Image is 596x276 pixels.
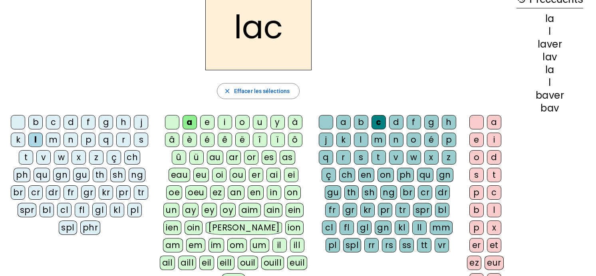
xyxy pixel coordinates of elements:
div: ouill [261,256,284,270]
div: b [469,203,484,217]
div: n [389,133,403,147]
div: er [469,238,484,252]
div: pr [116,185,131,200]
div: l [354,133,368,147]
div: es [262,150,276,165]
div: z [442,150,456,165]
div: eill [217,256,234,270]
div: aim [239,203,261,217]
div: oe [166,185,182,200]
div: ng [380,185,397,200]
div: j [319,133,333,147]
div: w [407,150,421,165]
div: fl [340,220,354,235]
div: br [11,185,25,200]
div: ei [284,168,298,182]
div: bav [517,103,583,113]
div: gr [343,203,357,217]
div: h [442,115,456,129]
div: as [280,150,295,165]
div: rr [364,238,379,252]
div: q [99,133,113,147]
div: gl [357,220,372,235]
div: i [487,133,501,147]
div: ç [322,168,336,182]
div: j [134,115,148,129]
div: b [28,115,43,129]
div: qu [34,168,50,182]
div: x [487,220,501,235]
div: om [227,238,247,252]
div: kr [360,203,375,217]
div: pl [326,238,340,252]
div: p [469,185,484,200]
div: mm [430,220,453,235]
div: kr [99,185,113,200]
div: euil [287,256,307,270]
div: o [235,115,250,129]
div: c [46,115,60,129]
div: è [183,133,197,147]
div: ll [412,220,427,235]
div: a [183,115,197,129]
div: e [469,133,484,147]
div: a [336,115,351,129]
div: gu [325,185,341,200]
div: ay [183,203,199,217]
div: ill [290,238,304,252]
div: an [228,185,244,200]
div: oy [220,203,236,217]
div: r [116,133,131,147]
div: s [469,168,484,182]
div: f [407,115,421,129]
div: fr [325,203,340,217]
div: ein [286,203,304,217]
div: eu [193,168,209,182]
div: p [469,220,484,235]
span: Effacer les sélections [234,86,290,96]
div: sh [110,168,125,182]
div: ey [202,203,217,217]
div: h [116,115,131,129]
div: [PERSON_NAME] [206,220,282,235]
div: kl [110,203,124,217]
div: y [270,115,285,129]
div: ss [399,238,414,252]
div: tr [395,203,410,217]
div: gr [81,185,95,200]
div: r [336,150,351,165]
div: s [134,133,148,147]
div: g [424,115,439,129]
div: ê [218,133,232,147]
div: n [64,133,78,147]
div: ch [124,150,140,165]
div: d [487,150,501,165]
div: gn [437,168,453,182]
div: la [517,65,583,75]
div: fr [64,185,78,200]
div: t [487,168,501,182]
div: i [218,115,232,129]
div: spl [343,238,362,252]
div: ez [210,185,224,200]
div: k [336,133,351,147]
div: g [99,115,113,129]
div: pr [378,203,392,217]
div: qu [417,168,433,182]
div: q [319,150,333,165]
div: ez [467,256,481,270]
div: o [407,133,421,147]
div: et [487,238,501,252]
div: kl [395,220,409,235]
div: in [267,185,281,200]
div: w [54,150,68,165]
div: vr [435,238,449,252]
div: oeu [185,185,207,200]
div: rs [382,238,396,252]
div: tr [134,185,148,200]
div: s [354,150,368,165]
div: cl [322,220,336,235]
div: f [81,115,95,129]
div: ail [160,256,175,270]
div: l [517,78,583,87]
